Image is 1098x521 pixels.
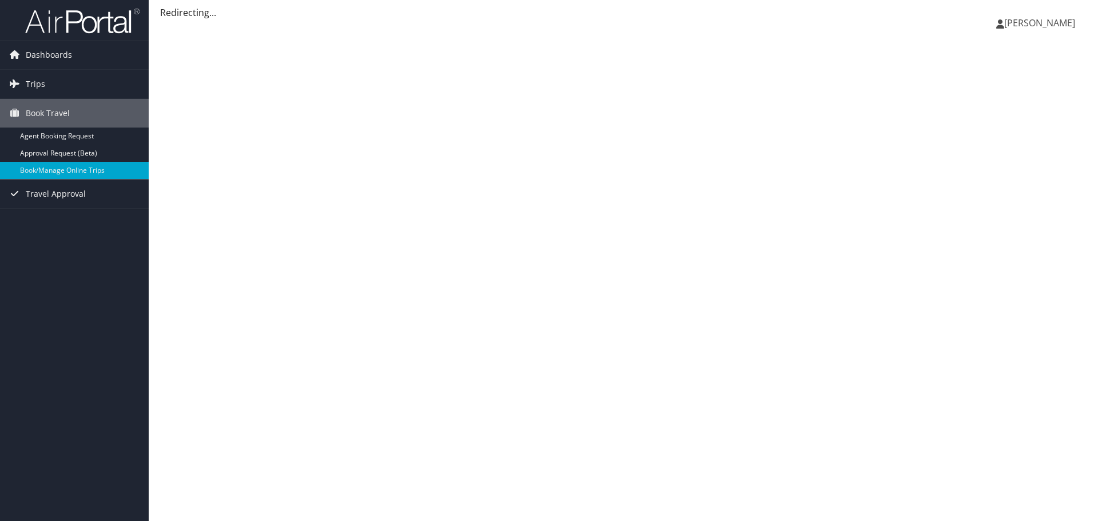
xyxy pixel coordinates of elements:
[996,6,1087,40] a: [PERSON_NAME]
[26,41,72,69] span: Dashboards
[26,99,70,128] span: Book Travel
[160,6,1087,19] div: Redirecting...
[25,7,140,34] img: airportal-logo.png
[26,180,86,208] span: Travel Approval
[26,70,45,98] span: Trips
[1004,17,1075,29] span: [PERSON_NAME]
